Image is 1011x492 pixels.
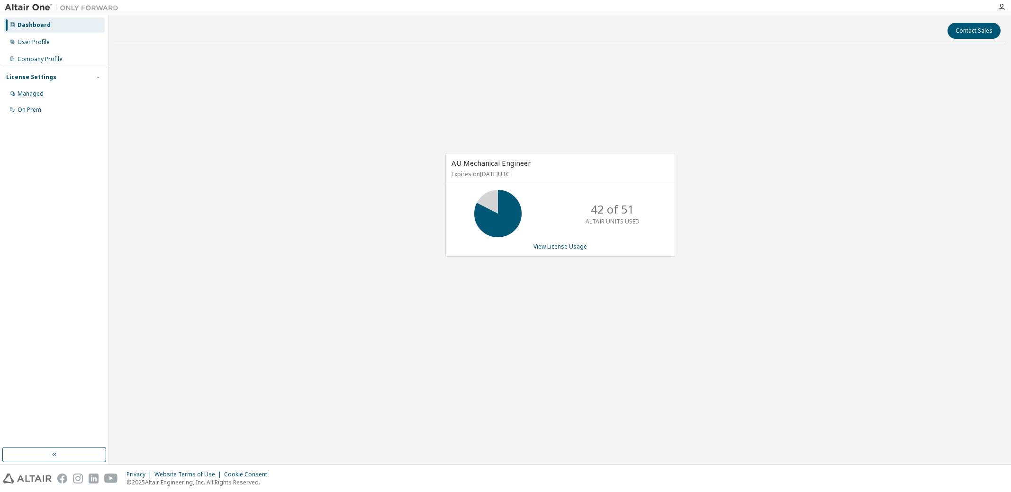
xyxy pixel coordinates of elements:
[89,474,99,483] img: linkedin.svg
[533,242,587,250] a: View License Usage
[104,474,118,483] img: youtube.svg
[948,23,1001,39] button: Contact Sales
[57,474,67,483] img: facebook.svg
[73,474,83,483] img: instagram.svg
[451,158,531,168] span: AU Mechanical Engineer
[6,73,56,81] div: License Settings
[126,471,154,478] div: Privacy
[154,471,224,478] div: Website Terms of Use
[18,55,63,63] div: Company Profile
[586,217,640,225] p: ALTAIR UNITS USED
[3,474,52,483] img: altair_logo.svg
[126,478,273,486] p: © 2025 Altair Engineering, Inc. All Rights Reserved.
[18,106,41,114] div: On Prem
[591,201,634,217] p: 42 of 51
[224,471,273,478] div: Cookie Consent
[18,38,50,46] div: User Profile
[18,21,51,29] div: Dashboard
[5,3,123,12] img: Altair One
[451,170,667,178] p: Expires on [DATE] UTC
[18,90,44,98] div: Managed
